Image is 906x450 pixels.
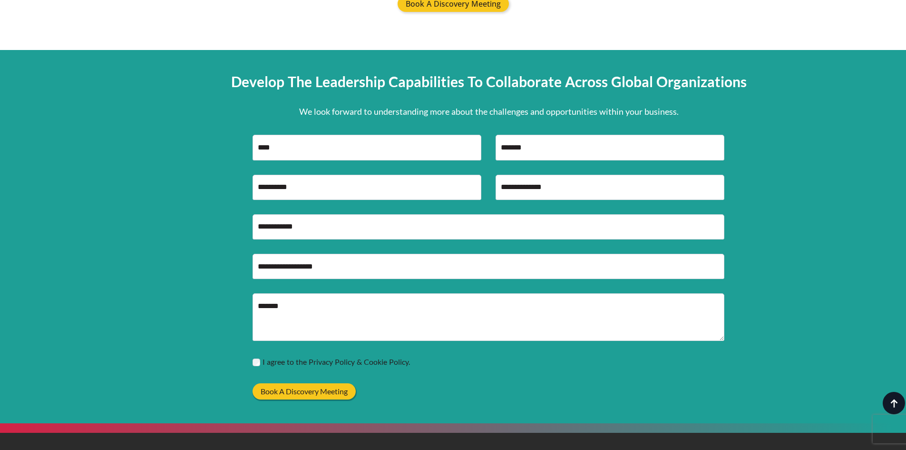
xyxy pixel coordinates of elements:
[260,355,410,369] label: I agree to the Privacy Policy & Cookie Policy.
[231,73,747,90] b: Develop the leadership capabilities to collaborate across global organizations
[261,388,348,395] span: Book A Discovery Meeting
[883,392,905,414] button: Back to top
[253,383,356,400] button: Book A Discovery Meeting
[299,104,679,119] div: We look forward to understanding more about the challenges and opportunities within your business.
